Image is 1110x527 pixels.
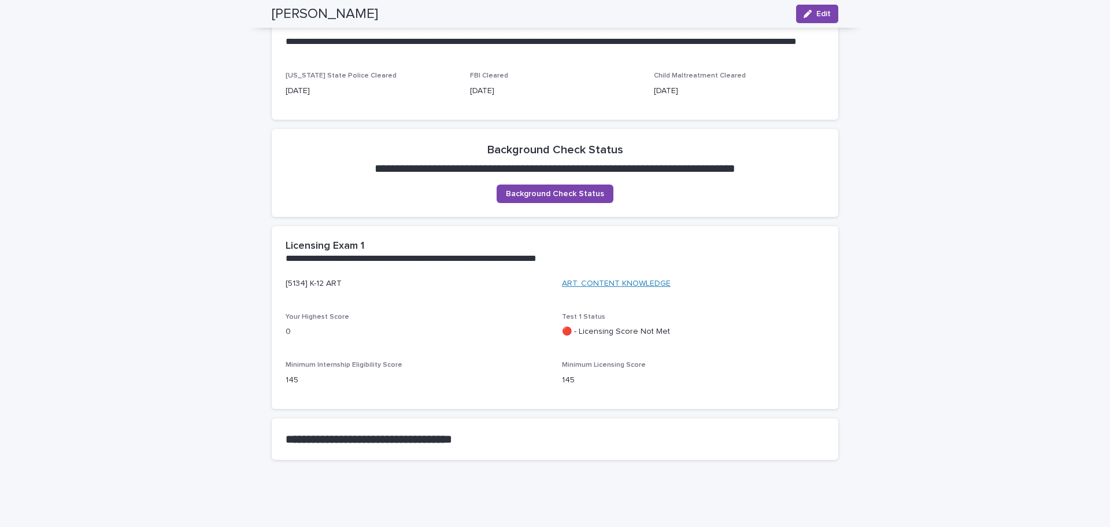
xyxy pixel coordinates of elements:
h2: Background Check Status [487,143,623,157]
span: Child Maltreatment Cleared [654,72,746,79]
p: 🔴 - Licensing Score Not Met [562,326,824,338]
p: [DATE] [286,85,456,97]
a: Background Check Status [497,185,613,203]
span: Minimum Licensing Score [562,362,646,368]
p: [5134] K-12 ART [286,278,548,290]
a: ART: CONTENT KNOWLEDGE [562,278,671,290]
span: Your Highest Score [286,314,349,320]
h2: [PERSON_NAME] [272,6,378,23]
span: Edit [816,10,831,18]
button: Edit [796,5,838,23]
p: [DATE] [654,85,824,97]
span: Test 1 Status [562,314,605,320]
p: 145 [562,374,824,386]
span: [US_STATE] State Police Cleared [286,72,397,79]
span: FBI Cleared [470,72,508,79]
p: [DATE] [470,85,641,97]
span: Background Check Status [506,190,604,198]
span: Minimum Internship Eligibility Score [286,362,402,368]
p: 145 [286,374,548,386]
h2: Licensing Exam 1 [286,240,364,253]
p: 0 [286,326,548,338]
